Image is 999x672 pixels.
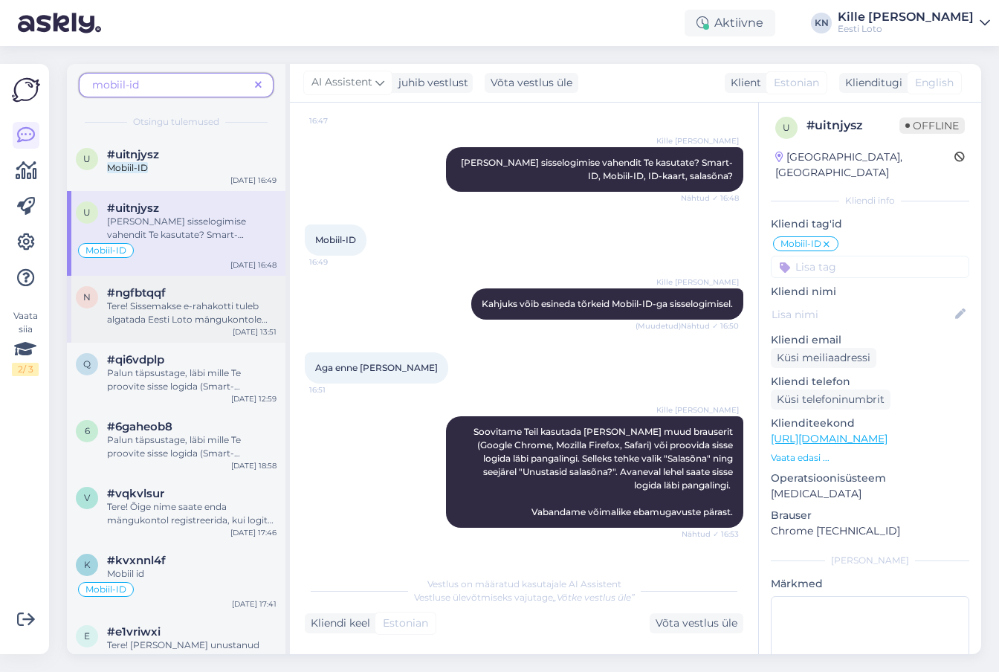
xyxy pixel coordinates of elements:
[107,367,241,405] span: Palun täpsustage, läbi mille Te proovite sisse logida (Smart-ID,
[232,598,277,610] div: [DATE] 17:41
[12,363,39,376] div: 2 / 3
[553,592,635,603] i: „Võtke vestlus üle”
[461,157,733,181] span: [PERSON_NAME] sisselogimise vahendit Te kasutate? Smart-ID, Mobiil-ID, ID-kaart, salasõna?
[806,117,899,135] div: # uitnjysz
[83,207,91,218] span: u
[771,471,969,486] p: Operatsioonisüsteem
[427,578,621,589] span: Vestlus on määratud kasutajale AI Assistent
[774,75,819,91] span: Estonian
[83,153,91,164] span: u
[85,246,126,255] span: Mobiil-ID
[771,576,969,592] p: Märkmed
[107,286,166,300] span: #ngfbtqqf
[656,135,739,146] span: Kille [PERSON_NAME]
[771,256,969,278] input: Lisa tag
[107,353,164,366] span: #qi6vdplp
[107,501,274,539] span: Tere! Õige nime saate enda mängukontol registreerida, kui logite sisse ID-kaardi, Smart-ID või
[771,374,969,390] p: Kliendi telefon
[775,149,954,181] div: [GEOGRAPHIC_DATA], [GEOGRAPHIC_DATA]
[107,554,166,567] span: #kvxnnl4f
[311,74,372,91] span: AI Assistent
[414,592,635,603] span: Vestluse ülevõtmiseks vajutage
[656,277,739,288] span: Kille [PERSON_NAME]
[772,306,952,323] input: Lisa nimi
[231,460,277,471] div: [DATE] 18:58
[780,239,821,248] span: Mobiil-ID
[783,122,790,133] span: u
[230,527,277,538] div: [DATE] 17:46
[482,298,733,309] span: Kahjuks võib esineda tõrkeid Mobiil-ID-ga sisselogimisel.
[315,234,356,245] span: Mobiil-ID
[838,11,974,23] div: Kille [PERSON_NAME]
[107,434,241,472] span: Palun täpsustage, läbi mille Te proovite sisse logida (Smart-ID,
[12,76,40,104] img: Askly Logo
[315,362,438,373] span: Aga enne [PERSON_NAME]
[685,10,775,36] div: Aktiivne
[107,568,144,579] span: Mobiil id
[915,75,954,91] span: English
[309,256,365,268] span: 16:49
[899,117,965,134] span: Offline
[771,332,969,348] p: Kliendi email
[309,115,365,126] span: 16:47
[771,451,969,465] p: Vaata edasi ...
[771,194,969,207] div: Kliendi info
[682,529,739,540] span: Nähtud ✓ 16:53
[83,358,91,369] span: q
[838,11,990,35] a: Kille [PERSON_NAME]Eesti Loto
[231,393,277,404] div: [DATE] 12:59
[392,75,468,91] div: juhib vestlust
[771,348,876,368] div: Küsi meiliaadressi
[725,75,761,91] div: Klient
[107,162,148,173] mark: Mobiil-ID
[838,23,974,35] div: Eesti Loto
[771,216,969,232] p: Kliendi tag'id
[233,326,277,337] div: [DATE] 13:51
[771,432,888,445] a: [URL][DOMAIN_NAME]
[771,390,890,410] div: Küsi telefoninumbrit
[771,284,969,300] p: Kliendi nimi
[305,616,370,631] div: Kliendi keel
[85,585,126,594] span: Mobiil-ID
[485,73,578,93] div: Võta vestlus üle
[92,78,139,91] span: mobiil-id
[84,559,91,570] span: k
[771,416,969,431] p: Klienditeekond
[681,193,739,204] span: Nähtud ✓ 16:48
[771,554,969,567] div: [PERSON_NAME]
[230,175,277,186] div: [DATE] 16:49
[107,148,159,161] span: #uitnjysz
[85,425,90,436] span: 6
[636,320,739,332] span: (Muudetud) Nähtud ✓ 16:50
[771,486,969,502] p: [MEDICAL_DATA]
[383,616,428,631] span: Estonian
[473,426,735,517] span: Soovitame Teil kasutada [PERSON_NAME] muud brauserit (Google Chrome, Mozilla Firefox, Safari) või...
[811,13,832,33] div: KN
[107,201,159,215] span: #uitnjysz
[107,625,161,639] span: #e1vriwxi
[83,291,91,303] span: n
[107,420,172,433] span: #6gaheob8
[107,300,268,432] span: Tere! Sissemakse e-rahakotti tuleb algatada Eesti Loto mängukontole sisseloginuna, sobiva panga p...
[84,492,90,503] span: v
[839,75,902,91] div: Klienditugi
[84,630,90,642] span: e
[133,115,219,129] span: Otsingu tulemused
[12,309,39,376] div: Vaata siia
[650,613,743,633] div: Võta vestlus üle
[309,384,365,395] span: 16:51
[656,404,739,416] span: Kille [PERSON_NAME]
[230,259,277,271] div: [DATE] 16:48
[771,508,969,523] p: Brauser
[107,216,246,253] span: [PERSON_NAME] sisselogimise vahendit Te kasutate? Smart-ID,
[771,523,969,539] p: Chrome [TECHNICAL_ID]
[107,487,164,500] span: #vqkvlsur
